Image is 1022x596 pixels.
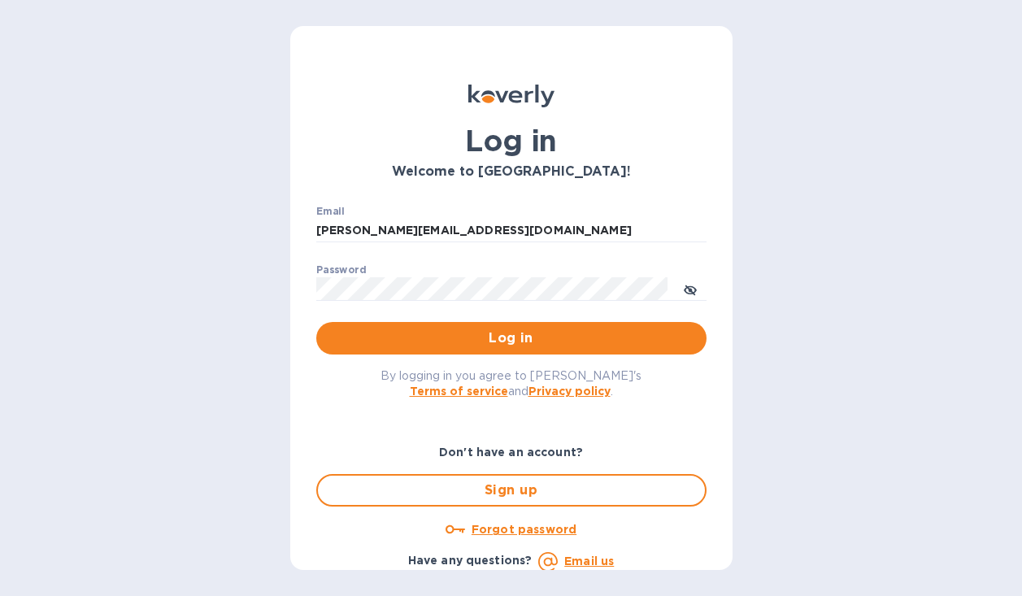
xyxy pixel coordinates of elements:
[410,385,508,398] a: Terms of service
[674,272,707,305] button: toggle password visibility
[331,481,692,500] span: Sign up
[316,164,707,180] h3: Welcome to [GEOGRAPHIC_DATA]!
[472,523,576,536] u: Forgot password
[329,328,694,348] span: Log in
[316,474,707,507] button: Sign up
[316,322,707,355] button: Log in
[316,207,345,216] label: Email
[468,85,554,107] img: Koverly
[528,385,611,398] a: Privacy policy
[316,124,707,158] h1: Log in
[316,265,366,275] label: Password
[316,219,707,243] input: Enter email address
[564,555,614,568] a: Email us
[439,446,583,459] b: Don't have an account?
[381,369,641,398] span: By logging in you agree to [PERSON_NAME]'s and .
[408,554,533,567] b: Have any questions?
